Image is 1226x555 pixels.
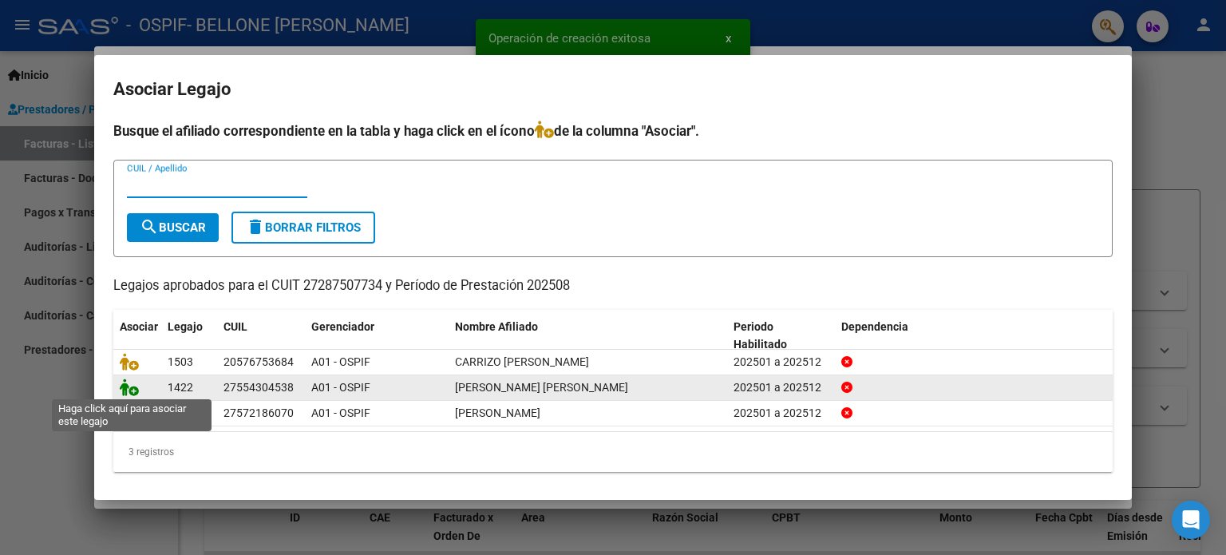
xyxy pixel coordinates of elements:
[168,381,193,394] span: 1422
[140,217,159,236] mat-icon: search
[305,310,449,363] datatable-header-cell: Gerenciador
[168,320,203,333] span: Legajo
[311,355,370,368] span: A01 - OSPIF
[734,320,787,351] span: Periodo Habilitado
[1172,501,1210,539] div: Open Intercom Messenger
[455,381,628,394] span: ROMAN GARCIA ANA MILENA
[231,212,375,244] button: Borrar Filtros
[127,213,219,242] button: Buscar
[168,355,193,368] span: 1503
[113,432,1113,472] div: 3 registros
[223,353,294,371] div: 20576753684
[734,379,829,397] div: 202501 a 202512
[835,310,1113,363] datatable-header-cell: Dependencia
[246,217,265,236] mat-icon: delete
[727,310,835,363] datatable-header-cell: Periodo Habilitado
[217,310,305,363] datatable-header-cell: CUIL
[168,406,193,419] span: 1658
[455,320,538,333] span: Nombre Afiliado
[161,310,217,363] datatable-header-cell: Legajo
[140,220,206,235] span: Buscar
[311,381,370,394] span: A01 - OSPIF
[455,406,540,419] span: QUISPE MARIA LUZ MERLINA
[311,406,370,419] span: A01 - OSPIF
[311,320,374,333] span: Gerenciador
[223,379,294,397] div: 27554304538
[113,310,161,363] datatable-header-cell: Asociar
[246,220,361,235] span: Borrar Filtros
[223,404,294,422] div: 27572186070
[120,320,158,333] span: Asociar
[223,320,247,333] span: CUIL
[455,355,589,368] span: CARRIZO NEHEMIAS BAUTISTA
[841,320,908,333] span: Dependencia
[734,353,829,371] div: 202501 a 202512
[449,310,727,363] datatable-header-cell: Nombre Afiliado
[113,121,1113,141] h4: Busque el afiliado correspondiente en la tabla y haga click en el ícono de la columna "Asociar".
[734,404,829,422] div: 202501 a 202512
[113,74,1113,105] h2: Asociar Legajo
[113,276,1113,296] p: Legajos aprobados para el CUIT 27287507734 y Período de Prestación 202508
